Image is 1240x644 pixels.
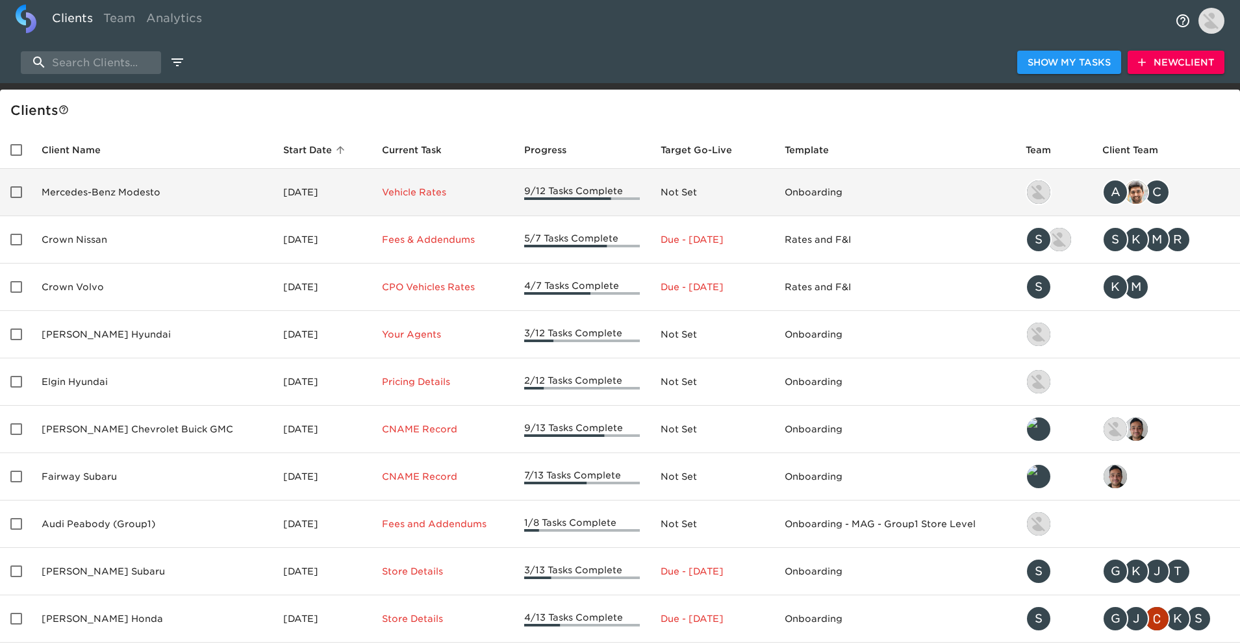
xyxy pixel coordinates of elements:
td: [PERSON_NAME] Subaru [31,548,273,595]
div: leland@roadster.com [1026,464,1082,489]
td: Fairway Subaru [31,453,273,501]
div: savannah@roadster.com [1026,274,1082,300]
span: Team [1026,142,1068,158]
td: Onboarding [774,453,1015,501]
span: Target Go-Live [661,142,749,158]
td: [DATE] [273,216,371,264]
span: Start Date [283,142,349,158]
td: [DATE] [273,595,371,643]
img: nikko.foster@roadster.com [1027,512,1050,536]
div: K [1102,274,1128,300]
div: C [1144,179,1170,205]
td: [PERSON_NAME] Chevrolet Buick GMC [31,406,273,453]
td: 1/8 Tasks Complete [514,501,650,548]
td: 9/12 Tasks Complete [514,169,650,216]
td: 3/13 Tasks Complete [514,548,650,595]
div: S [1026,606,1052,632]
td: 4/13 Tasks Complete [514,595,650,643]
svg: This is a list of all of your clients and clients shared with you [58,105,69,115]
div: S [1026,274,1052,300]
img: austin@roadster.com [1048,228,1071,251]
img: kevin.lo@roadster.com [1027,180,1050,204]
p: Vehicle Rates [382,186,504,199]
div: nikko.foster@roadster.com [1026,511,1082,537]
img: christopher.mccarthy@roadster.com [1145,607,1169,630]
div: kwilson@crowncars.com, mcooley@crowncars.com [1102,274,1230,300]
td: Elgin Hyundai [31,358,273,406]
img: leland@roadster.com [1027,465,1050,488]
div: savannah@roadster.com, austin@roadster.com [1026,227,1082,253]
td: [DATE] [273,311,371,358]
td: Not Set [650,501,774,548]
td: Audi Peabody (Group1) [31,501,273,548]
td: Rates and F&I [774,264,1015,311]
div: G [1102,558,1128,584]
p: Due - [DATE] [661,612,764,625]
div: K [1165,606,1191,632]
td: Not Set [650,169,774,216]
span: New Client [1138,55,1214,71]
p: Fees & Addendums [382,233,504,246]
img: sandeep@simplemnt.com [1124,180,1148,204]
div: savannah@roadster.com [1026,558,1082,584]
td: 5/7 Tasks Complete [514,216,650,264]
img: sai@simplemnt.com [1104,465,1127,488]
div: S [1026,227,1052,253]
div: S [1026,558,1052,584]
td: [DATE] [273,358,371,406]
div: george.lawton@schomp.com, james.kurtenbach@schomp.com, christopher.mccarthy@roadster.com, kevin.m... [1102,606,1230,632]
p: Due - [DATE] [661,280,764,293]
td: Not Set [650,358,774,406]
td: [DATE] [273,406,371,453]
div: kevin.lo@roadster.com [1026,179,1082,205]
div: kevin.lo@roadster.com [1026,321,1082,347]
p: Store Details [382,565,504,578]
span: Template [785,142,846,158]
td: Crown Volvo [31,264,273,311]
div: angelique.nurse@roadster.com, sandeep@simplemnt.com, clayton.mandel@roadster.com [1102,179,1230,205]
span: Show My Tasks [1028,55,1111,71]
td: 3/12 Tasks Complete [514,311,650,358]
img: nikko.foster@roadster.com [1104,417,1127,441]
img: logo [16,5,36,33]
td: [DATE] [273,453,371,501]
td: Not Set [650,453,774,501]
div: nikko.foster@roadster.com, sai@simplemnt.com [1102,416,1230,442]
a: Clients [47,5,98,36]
p: Store Details [382,612,504,625]
div: savannah@roadster.com [1026,606,1082,632]
p: CPO Vehicles Rates [382,280,504,293]
td: 7/13 Tasks Complete [514,453,650,501]
img: Profile [1198,8,1224,34]
td: Not Set [650,311,774,358]
p: CNAME Record [382,423,504,436]
td: [DATE] [273,548,371,595]
td: Crown Nissan [31,216,273,264]
div: R [1165,227,1191,253]
div: T [1165,558,1191,584]
td: Onboarding [774,358,1015,406]
div: george.lawton@schomp.com, kevin.mand@schomp.com, james.kurtenbach@schomp.com, tj.joyce@schomp.com [1102,558,1230,584]
td: Onboarding [774,548,1015,595]
td: [DATE] [273,169,371,216]
span: Progress [524,142,583,158]
div: sai@simplemnt.com [1102,464,1230,489]
td: Not Set [650,406,774,453]
td: 4/7 Tasks Complete [514,264,650,311]
div: G [1102,606,1128,632]
p: Fees and Addendums [382,517,504,530]
td: 2/12 Tasks Complete [514,358,650,406]
button: NewClient [1128,51,1224,75]
td: Onboarding [774,311,1015,358]
td: Mercedes-Benz Modesto [31,169,273,216]
td: Onboarding [774,406,1015,453]
td: 9/13 Tasks Complete [514,406,650,453]
p: Your Agents [382,328,504,341]
span: Current Task [382,142,459,158]
td: [PERSON_NAME] Honda [31,595,273,643]
button: notifications [1167,5,1198,36]
div: K [1123,227,1149,253]
p: Pricing Details [382,375,504,388]
button: Show My Tasks [1017,51,1121,75]
img: kevin.lo@roadster.com [1027,323,1050,346]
